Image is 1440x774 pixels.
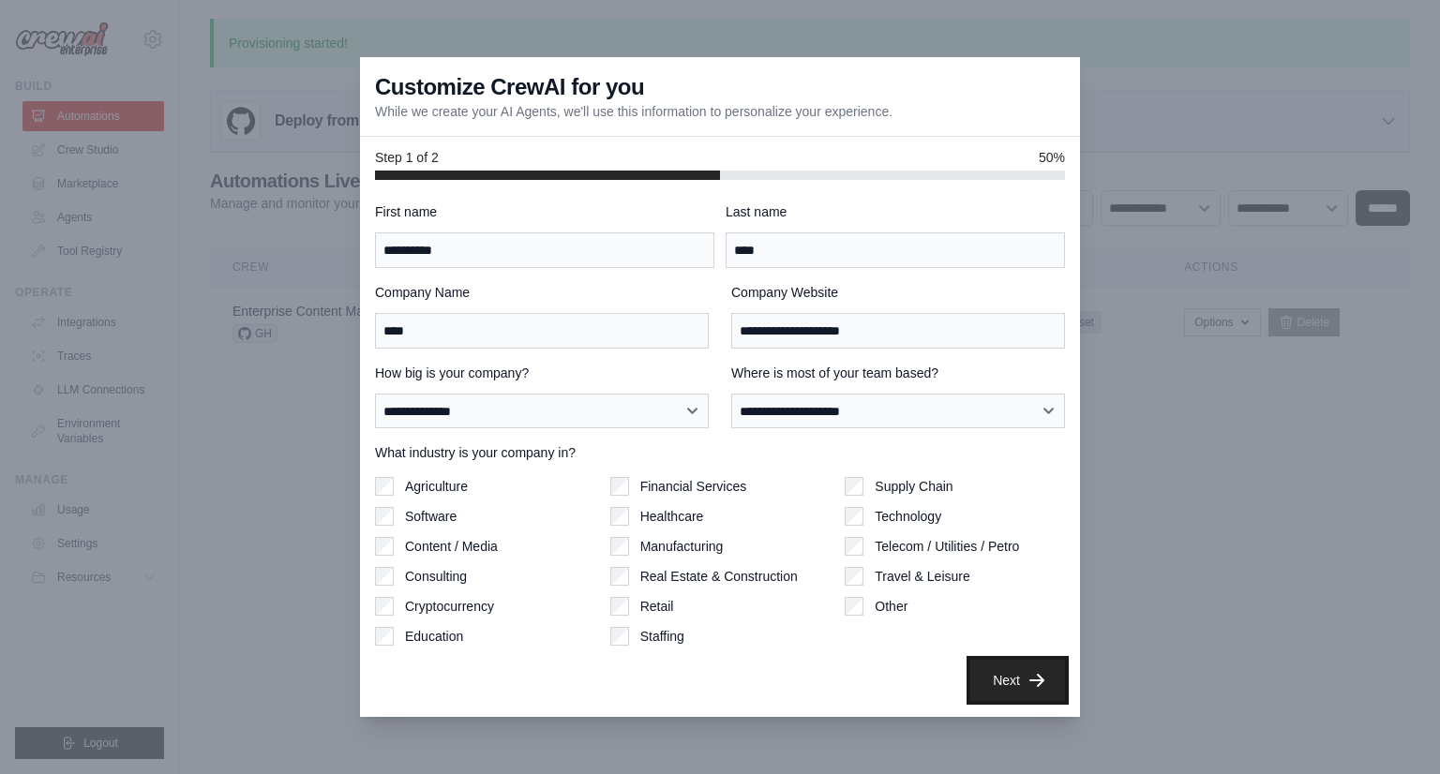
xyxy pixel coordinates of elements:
label: Technology [875,507,941,526]
label: How big is your company? [375,364,709,382]
label: Cryptocurrency [405,597,494,616]
label: Manufacturing [640,537,724,556]
label: Staffing [640,627,684,646]
label: Healthcare [640,507,704,526]
label: Supply Chain [875,477,952,496]
label: What industry is your company in? [375,443,1065,462]
p: While we create your AI Agents, we'll use this information to personalize your experience. [375,102,892,121]
label: Software [405,507,457,526]
label: Content / Media [405,537,498,556]
label: Other [875,597,907,616]
label: Agriculture [405,477,468,496]
label: Last name [726,202,1065,221]
span: 50% [1039,148,1065,167]
label: Consulting [405,567,467,586]
label: Retail [640,597,674,616]
span: Step 1 of 2 [375,148,439,167]
h3: Customize CrewAI for you [375,72,644,102]
button: Next [970,660,1065,701]
label: Travel & Leisure [875,567,969,586]
label: Telecom / Utilities / Petro [875,537,1019,556]
label: First name [375,202,714,221]
label: Company Name [375,283,709,302]
label: Education [405,627,463,646]
label: Real Estate & Construction [640,567,798,586]
label: Where is most of your team based? [731,364,1065,382]
label: Financial Services [640,477,747,496]
label: Company Website [731,283,1065,302]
